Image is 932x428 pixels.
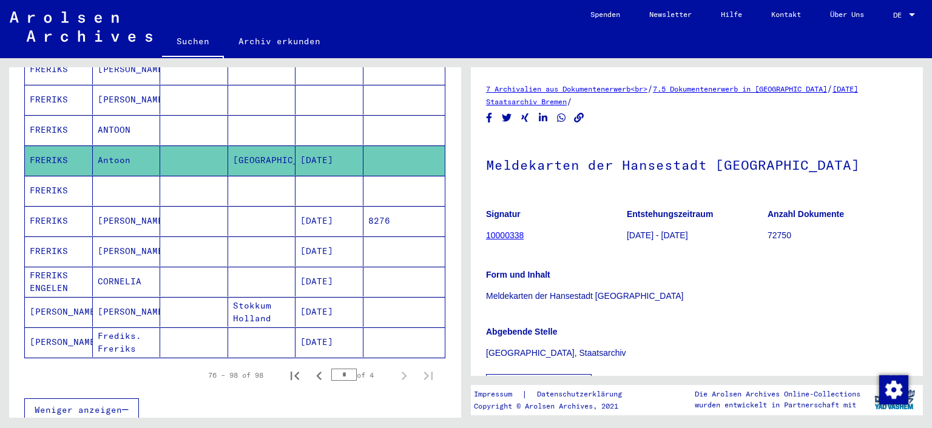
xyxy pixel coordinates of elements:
[228,297,296,327] mat-cell: Stokkum Holland
[93,206,161,236] mat-cell: [PERSON_NAME]
[879,375,908,404] img: Zustimmung ändern
[486,290,908,303] p: Meldekarten der Hansestadt [GEOGRAPHIC_DATA]
[10,12,152,42] img: Arolsen_neg.svg
[93,267,161,296] mat-cell: CORNELIA
[416,363,441,387] button: Last page
[208,370,263,381] div: 76 – 98 of 98
[486,270,550,279] b: Form und Inhalt
[519,110,532,125] button: Share on Xing
[25,206,93,236] mat-cell: FRERIKS
[93,85,161,115] mat-cell: [PERSON_NAME]
[647,83,653,94] span: /
[283,363,307,387] button: First page
[486,327,557,336] b: Abgebende Stelle
[25,267,93,296] mat-cell: FRERIKS ENGELEN
[25,297,93,327] mat-cell: [PERSON_NAME]
[872,384,917,415] img: yv_logo.png
[25,85,93,115] mat-cell: FRERIKS
[653,84,827,93] a: 7.5 Dokumentenerwerb in [GEOGRAPHIC_DATA]
[486,84,647,93] a: 7 Archivalien aus Dokumentenerwerb<br>
[35,404,122,415] span: Weniger anzeigen
[93,236,161,266] mat-cell: [PERSON_NAME]
[486,230,524,240] a: 10000338
[25,236,93,266] mat-cell: FRERIKS
[93,327,161,357] mat-cell: Frediks. Freriks
[474,388,522,401] a: Impressum
[295,297,363,327] mat-cell: [DATE]
[486,347,908,359] p: [GEOGRAPHIC_DATA], Staatsarchiv
[307,363,331,387] button: Previous page
[93,145,161,175] mat-cell: Antoon
[295,236,363,266] mat-cell: [DATE]
[474,401,637,412] p: Copyright © Arolsen Archives, 2021
[483,110,496,125] button: Share on Facebook
[25,115,93,145] mat-cell: FRERIKS
[627,229,767,242] p: [DATE] - [DATE]
[295,327,363,357] mat-cell: [DATE]
[93,297,161,327] mat-cell: [PERSON_NAME]
[573,110,586,125] button: Copy link
[474,388,637,401] div: |
[567,96,572,107] span: /
[768,229,908,242] p: 72750
[295,206,363,236] mat-cell: [DATE]
[228,145,296,175] mat-cell: [GEOGRAPHIC_DATA]
[25,55,93,84] mat-cell: FRERIKS
[224,27,335,56] a: Archiv erkunden
[486,137,908,190] h1: Meldekarten der Hansestadt [GEOGRAPHIC_DATA]
[392,363,416,387] button: Next page
[501,110,513,125] button: Share on Twitter
[24,398,139,421] button: Weniger anzeigen
[93,115,161,145] mat-cell: ANTOON
[627,209,713,219] b: Entstehungszeitraum
[695,389,860,400] p: Die Arolsen Archives Online-Collections
[555,110,568,125] button: Share on WhatsApp
[486,374,592,397] button: Zeige alle Metadaten
[827,83,832,94] span: /
[331,369,392,381] div: of 4
[363,206,445,236] mat-cell: 8276
[295,267,363,296] mat-cell: [DATE]
[25,176,93,206] mat-cell: FRERIKS
[893,11,907,19] span: DE
[25,145,93,175] mat-cell: FRERIKS
[768,209,844,219] b: Anzahl Dokumente
[93,55,161,84] mat-cell: [PERSON_NAME]
[295,145,363,175] mat-cell: [DATE]
[162,27,224,58] a: Suchen
[537,110,550,125] button: Share on LinkedIn
[527,388,637,401] a: Datenschutzerklärung
[695,400,860,410] p: wurden entwickelt in Partnerschaft mit
[25,327,93,357] mat-cell: [PERSON_NAME]
[486,209,521,219] b: Signatur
